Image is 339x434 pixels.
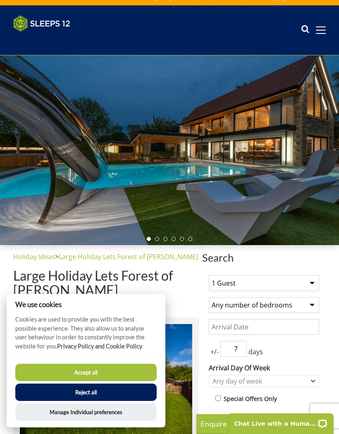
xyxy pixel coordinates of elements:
[59,252,198,261] a: Large Holiday Lets Forest of [PERSON_NAME]
[224,394,277,403] label: Special Offers Only
[15,403,157,421] button: Manage Individual preferences
[209,375,319,387] div: Combobox
[7,315,165,357] p: Cookies are used to provide you with the best possible experience. They also allow us to analyse ...
[13,268,199,297] h1: Large Holiday Lets Forest of [PERSON_NAME]
[7,300,165,308] h2: We use cookies
[209,347,220,357] span: +/-
[209,363,319,373] label: Arrival Day Of Week
[9,37,96,44] iframe: Customer reviews powered by Trustpilot
[55,252,59,261] span: >
[201,418,325,429] p: Enquire Now
[57,343,142,350] a: Privacy Policy and Cookie Policy
[15,364,157,381] button: Accept all
[13,15,70,32] img: Sleeps 12
[247,347,265,357] span: days
[223,408,339,434] iframe: LiveChat chat widget
[13,252,55,261] a: Holiday Ideas
[202,252,326,263] span: Search
[15,384,157,401] button: Reject all
[210,377,309,386] div: Any day of week
[209,319,319,335] input: Arrival Date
